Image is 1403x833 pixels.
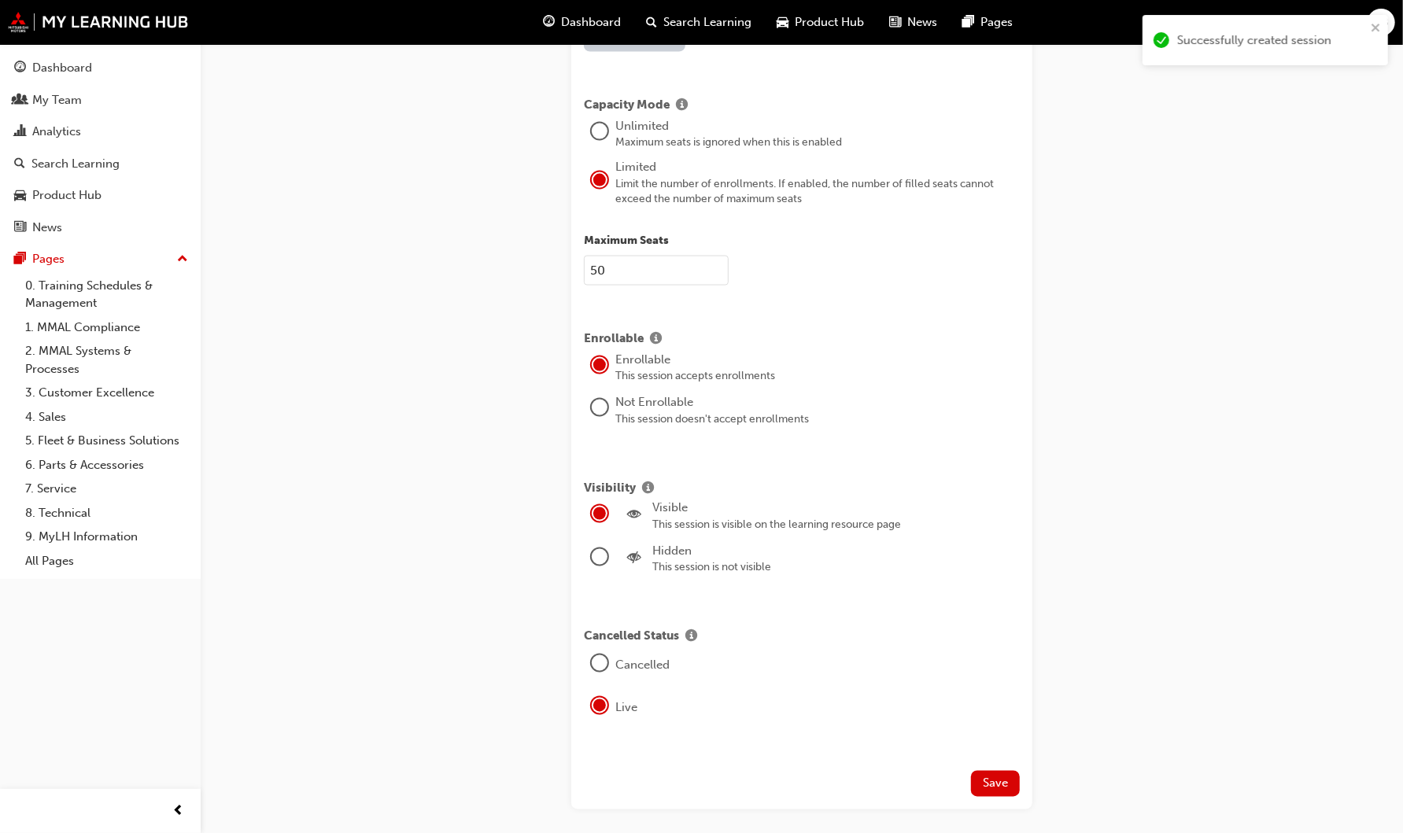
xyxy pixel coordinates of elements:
[765,6,877,39] a: car-iconProduct Hub
[6,117,194,146] a: Analytics
[544,13,556,32] span: guage-icon
[951,6,1026,39] a: pages-iconPages
[615,393,1020,411] div: Not Enrollable
[647,13,658,32] span: search-icon
[963,13,975,32] span: pages-icon
[14,221,26,235] span: news-icon
[6,181,194,210] a: Product Hub
[636,479,660,499] button: Show info
[981,13,1013,31] span: Pages
[676,99,688,113] span: info-icon
[14,157,25,171] span: search-icon
[615,176,1020,207] div: Limit the number of enrollments. If enabled, the number of filled seats cannot exceed the number ...
[31,155,120,173] div: Search Learning
[19,525,194,549] a: 9. MyLH Information
[19,429,194,453] a: 5. Fleet & Business Solutions
[6,245,194,274] button: Pages
[584,479,636,499] span: Visibility
[19,549,194,573] a: All Pages
[32,91,82,109] div: My Team
[1177,31,1366,50] div: Successfully created session
[6,213,194,242] a: News
[652,518,1020,533] div: This session is visible on the learning resource page
[19,339,194,381] a: 2. MMAL Systems & Processes
[652,543,1020,561] div: Hidden
[652,499,1020,518] div: Visible
[32,219,62,237] div: News
[14,61,26,76] span: guage-icon
[6,86,194,115] a: My Team
[679,628,703,647] button: Show info
[983,776,1008,791] span: Save
[6,149,194,179] a: Search Learning
[971,771,1020,797] button: Save
[1368,9,1395,36] button: RB
[584,96,670,116] span: Capacity Mode
[615,411,1020,427] div: This session doesn't accept enrollments
[19,381,194,405] a: 3. Customer Excellence
[628,510,640,524] span: eye-icon
[670,96,694,116] button: Show info
[777,13,789,32] span: car-icon
[32,250,65,268] div: Pages
[14,94,26,108] span: people-icon
[19,274,194,315] a: 0. Training Schedules & Management
[634,6,765,39] a: search-iconSearch Learning
[615,657,1020,675] div: Cancelled
[32,123,81,141] div: Analytics
[664,13,752,31] span: Search Learning
[652,560,1020,576] div: This session is not visible
[615,117,1020,135] div: Unlimited
[14,252,26,267] span: pages-icon
[642,482,654,496] span: info-icon
[173,802,185,821] span: prev-icon
[19,477,194,501] a: 7. Service
[644,330,668,349] button: Show info
[890,13,902,32] span: news-icon
[685,631,697,645] span: info-icon
[6,53,194,83] a: Dashboard
[615,135,1020,150] div: Maximum seats is ignored when this is enabled
[32,186,102,205] div: Product Hub
[908,13,938,31] span: News
[562,13,622,31] span: Dashboard
[14,189,26,203] span: car-icon
[584,330,644,349] span: Enrollable
[615,699,1020,717] div: Live
[584,232,1020,250] p: Maximum Seats
[1371,21,1382,39] button: close
[615,158,1020,176] div: Limited
[615,351,1020,369] div: Enrollable
[19,315,194,340] a: 1. MMAL Compliance
[796,13,865,31] span: Product Hub
[19,453,194,477] a: 6. Parts & Accessories
[8,12,189,32] img: mmal
[628,553,640,567] span: noeye-icon
[650,333,662,347] span: info-icon
[14,125,26,139] span: chart-icon
[531,6,634,39] a: guage-iconDashboard
[877,6,951,39] a: news-iconNews
[19,405,194,429] a: 4. Sales
[584,628,679,647] span: Cancelled Status
[615,368,1020,384] div: This session accepts enrollments
[32,59,92,77] div: Dashboard
[6,50,194,245] button: DashboardMy TeamAnalyticsSearch LearningProduct HubNews
[19,501,194,525] a: 8. Technical
[177,249,188,270] span: up-icon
